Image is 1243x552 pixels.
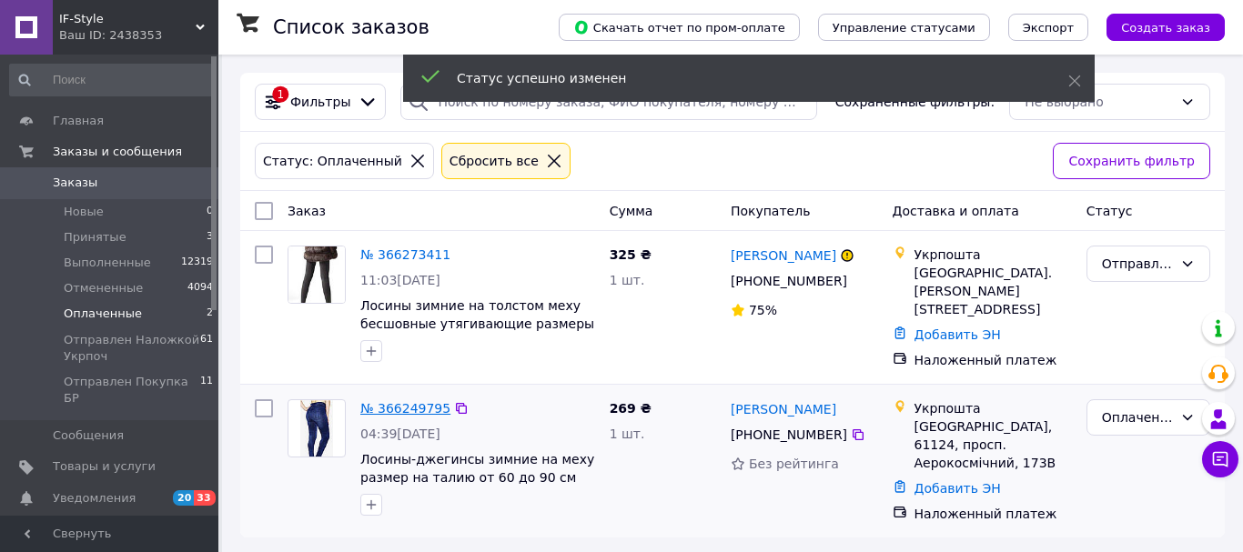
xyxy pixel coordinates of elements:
[273,16,429,38] h1: Список заказов
[1107,14,1225,41] button: Создать заказ
[915,417,1072,472] div: [GEOGRAPHIC_DATA], 61124, просп. Аерокосмічний, 173В
[207,204,213,220] span: 0
[749,303,777,317] span: 75%
[207,306,213,322] span: 2
[64,255,151,271] span: Выполненные
[288,204,326,218] span: Заказ
[1102,407,1173,427] div: Оплаченный
[610,204,653,218] span: Сумма
[173,490,194,506] span: 20
[731,246,836,265] a: [PERSON_NAME]
[573,19,785,35] span: Скачать отчет по пром-оплате
[360,452,594,503] a: Лосины-джегинсы зимние на меху размер на талию от 60 до 90 см теплые джинс синий
[818,14,990,41] button: Управление статусами
[53,144,182,160] span: Заказы и сообщения
[915,505,1072,523] div: Наложенный платеж
[1008,14,1088,41] button: Экспорт
[610,273,645,287] span: 1 шт.
[731,427,847,442] span: [PHONE_NUMBER]
[915,351,1072,369] div: Наложенный платеж
[360,427,440,441] span: 04:39[DATE]
[288,246,346,304] a: Фото товару
[731,204,811,218] span: Покупатель
[1025,92,1173,112] div: Не выбрано
[446,151,542,171] div: Сбросить все
[1102,254,1173,274] div: Отправлен Наложкой Укрпоч
[1088,19,1225,34] a: Создать заказ
[360,401,450,416] a: № 366249795
[915,399,1072,417] div: Укрпошта
[187,280,213,296] span: 4094
[53,427,124,444] span: Сообщения
[749,457,839,471] span: Без рейтинга
[288,246,345,303] img: Фото товару
[1023,21,1074,35] span: Экспорт
[59,27,218,44] div: Ваш ID: 2438353
[559,14,800,41] button: Скачать отчет по пром-оплате
[610,427,645,441] span: 1 шт.
[9,64,215,96] input: Поиск
[915,246,1072,264] div: Укрпошта
[731,400,836,418] a: [PERSON_NAME]
[64,332,200,365] span: Отправлен Наложкой Укрпоч
[200,374,213,406] span: 11
[457,69,1023,87] div: Статус успешно изменен
[59,11,196,27] span: IF-Style
[360,298,594,367] a: Лосины зимние на толстом меху бесшовные утягивающие размеры на талию от 60 до 90 см очень теплые
[200,332,213,365] span: 61
[53,175,97,191] span: Заказы
[290,93,350,111] span: Фильтры
[53,458,156,475] span: Товары и услуги
[64,306,142,322] span: Оплаченные
[1202,441,1238,477] button: Чат с покупателем
[1121,21,1210,35] span: Создать заказ
[915,264,1072,318] div: [GEOGRAPHIC_DATA]. [PERSON_NAME][STREET_ADDRESS]
[1068,151,1195,171] span: Сохранить фильтр
[64,204,104,220] span: Новые
[181,255,213,271] span: 12319
[64,280,143,296] span: Отмененные
[64,374,200,406] span: Отправлен Покупка БР
[53,490,136,507] span: Уведомления
[207,229,213,246] span: 3
[53,113,104,129] span: Главная
[360,247,450,262] a: № 366273411
[1086,204,1133,218] span: Статус
[288,399,346,457] a: Фото товару
[915,481,1001,496] a: Добавить ЭН
[360,273,440,287] span: 11:03[DATE]
[893,204,1019,218] span: Доставка и оплата
[64,229,126,246] span: Принятые
[610,401,652,416] span: 269 ₴
[915,327,1001,342] a: Добавить ЭН
[300,400,333,457] img: Фото товару
[731,274,847,288] span: [PHONE_NUMBER]
[610,247,652,262] span: 325 ₴
[833,21,975,35] span: Управление статусами
[194,490,215,506] span: 33
[1053,143,1210,179] button: Сохранить фильтр
[259,151,406,171] div: Статус: Оплаченный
